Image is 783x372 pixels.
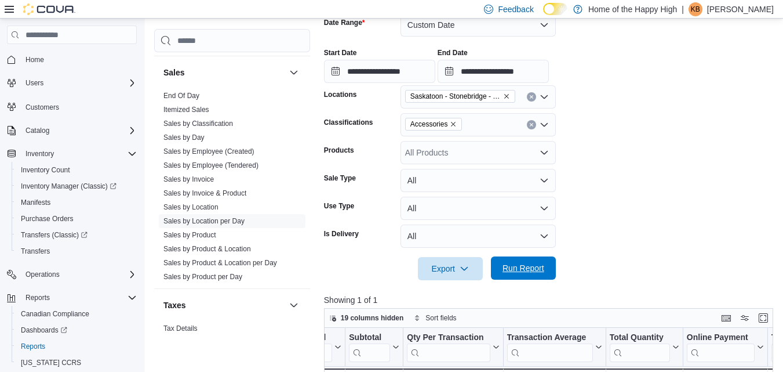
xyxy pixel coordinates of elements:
[163,203,218,212] span: Sales by Location
[21,291,54,305] button: Reports
[16,228,137,242] span: Transfers (Classic)
[163,230,216,240] span: Sales by Product
[274,333,332,362] div: Invoices Sold
[2,266,141,283] button: Operations
[16,323,72,337] a: Dashboards
[21,182,116,191] span: Inventory Manager (Classic)
[450,121,457,128] button: Remove Accessories from selection in this group
[21,358,81,367] span: [US_STATE] CCRS
[21,147,59,161] button: Inventory
[21,291,137,305] span: Reports
[26,126,49,135] span: Catalog
[687,333,755,362] div: Online Payment
[12,306,141,322] button: Canadian Compliance
[21,247,50,256] span: Transfers
[12,355,141,371] button: [US_STATE] CCRS
[610,333,670,344] div: Total Quantity
[400,13,556,37] button: Custom Date
[23,3,75,15] img: Cova
[324,60,435,83] input: Press the down key to open a popover containing a calendar.
[163,258,277,268] span: Sales by Product & Location per Day
[491,257,556,280] button: Run Report
[407,333,490,362] div: Qty Per Transaction
[163,91,199,100] span: End Of Day
[400,197,556,220] button: All
[527,120,536,129] button: Clear input
[507,333,592,344] div: Transaction Average
[349,333,390,362] div: Subtotal
[163,189,246,197] a: Sales by Invoice & Product
[12,194,141,211] button: Manifests
[21,309,89,319] span: Canadian Compliance
[21,342,45,351] span: Reports
[16,196,55,210] a: Manifests
[163,231,216,239] a: Sales by Product
[287,298,301,312] button: Taxes
[21,124,54,138] button: Catalog
[163,189,246,198] span: Sales by Invoice & Product
[16,244,137,258] span: Transfers
[21,76,48,90] button: Users
[756,311,770,325] button: Enter fullscreen
[163,324,198,333] span: Tax Details
[16,340,137,353] span: Reports
[163,299,285,311] button: Taxes
[2,290,141,306] button: Reports
[154,89,310,288] div: Sales
[163,161,258,170] span: Sales by Employee (Tendered)
[21,165,70,175] span: Inventory Count
[610,333,679,362] button: Total Quantity
[400,225,556,248] button: All
[691,2,700,16] span: KB
[540,120,549,129] button: Open list of options
[349,333,390,344] div: Subtotal
[163,245,251,253] a: Sales by Product & Location
[16,307,94,321] a: Canadian Compliance
[324,146,354,155] label: Products
[349,333,399,362] button: Subtotal
[16,163,75,177] a: Inventory Count
[425,313,456,323] span: Sort fields
[21,124,137,138] span: Catalog
[405,118,462,131] span: Accessories
[163,105,209,114] span: Itemized Sales
[341,313,404,323] span: 19 columns hidden
[738,311,752,325] button: Display options
[325,311,409,325] button: 19 columns hidden
[687,333,755,344] div: Online Payment
[540,148,549,157] button: Open list of options
[543,15,544,16] span: Dark Mode
[324,201,354,211] label: Use Type
[2,51,141,68] button: Home
[409,311,461,325] button: Sort fields
[16,356,86,370] a: [US_STATE] CCRS
[21,214,74,223] span: Purchase Orders
[16,356,137,370] span: Washington CCRS
[163,299,186,311] h3: Taxes
[324,90,357,99] label: Locations
[163,147,254,156] a: Sales by Employee (Created)
[21,76,137,90] span: Users
[163,92,199,100] a: End Of Day
[12,243,141,259] button: Transfers
[16,340,50,353] a: Reports
[21,198,50,207] span: Manifests
[163,273,242,281] a: Sales by Product per Day
[12,227,141,243] a: Transfers (Classic)
[400,169,556,192] button: All
[588,2,677,16] p: Home of the Happy High
[527,92,536,102] button: Clear input
[16,228,92,242] a: Transfers (Classic)
[12,338,141,355] button: Reports
[324,118,373,127] label: Classifications
[163,203,218,211] a: Sales by Location
[287,66,301,80] button: Sales
[26,78,43,88] span: Users
[163,217,245,225] a: Sales by Location per Day
[163,175,214,184] span: Sales by Invoice
[502,262,544,274] span: Run Report
[503,93,510,100] button: Remove Saskatoon - Stonebridge - Fire & Flower from selection in this group
[21,99,137,114] span: Customers
[26,270,60,279] span: Operations
[21,268,64,281] button: Operations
